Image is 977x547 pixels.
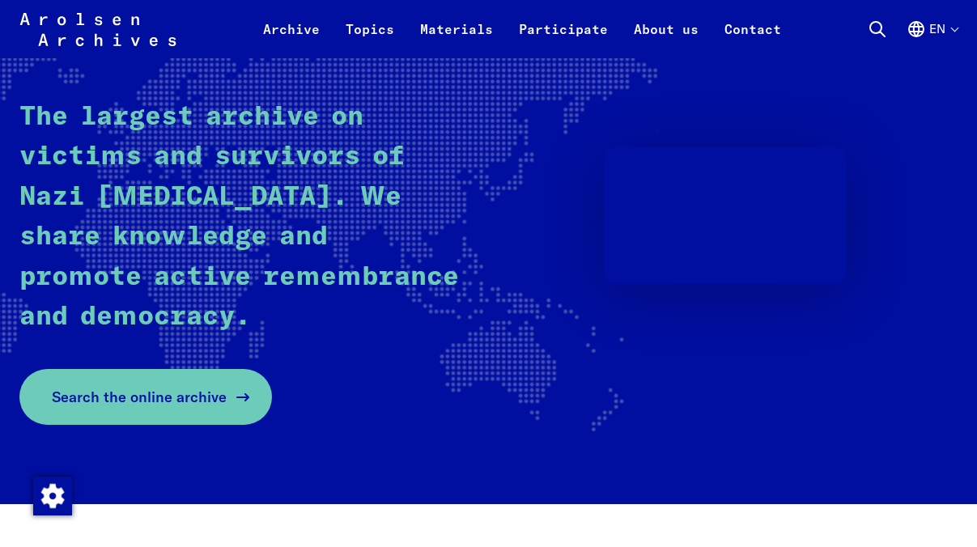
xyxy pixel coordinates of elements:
[19,16,452,61] strong: Arolsen Archives
[19,369,272,425] a: Search the online archive
[33,477,72,515] img: Change consent
[712,19,794,58] a: Contact
[333,19,407,58] a: Topics
[32,476,71,515] div: Change consent
[506,19,621,58] a: Participate
[621,19,712,58] a: About us
[250,19,333,58] a: Archive
[52,386,227,408] span: Search the online archive
[250,10,794,49] nav: Primary
[907,19,958,58] button: English, language selection
[19,97,461,337] p: The largest archive on victims and survivors of Nazi [MEDICAL_DATA]. We share knowledge and promo...
[407,19,506,58] a: Materials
